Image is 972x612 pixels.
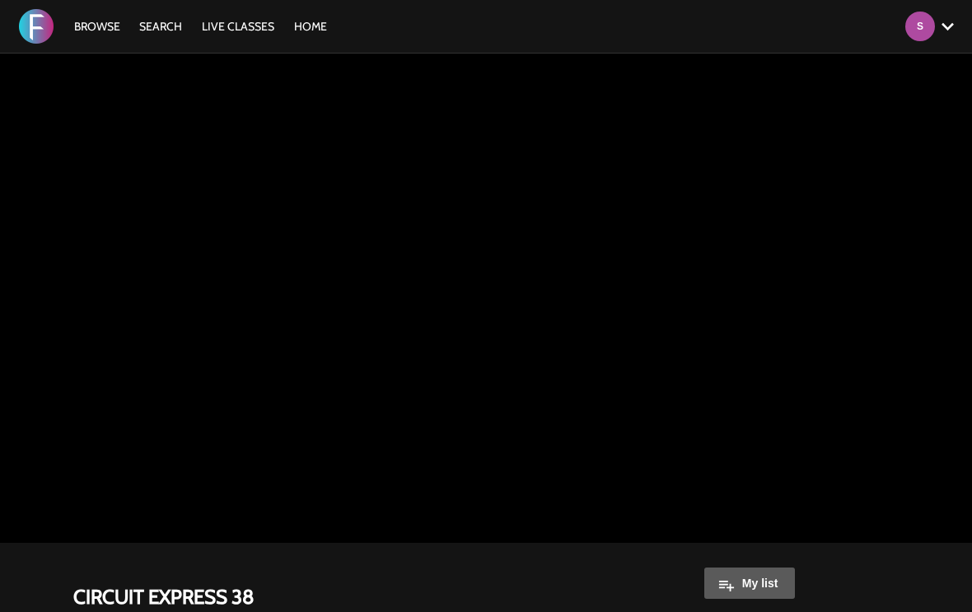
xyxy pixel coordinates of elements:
nav: Primary [66,18,336,35]
a: HOME [286,19,335,34]
strong: CIRCUIT EXPRESS 38 [73,584,255,610]
a: LIVE CLASSES [194,19,283,34]
img: FORMATION [19,9,54,44]
a: Search [131,19,190,34]
button: My list [704,568,796,599]
a: Browse [66,19,129,34]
